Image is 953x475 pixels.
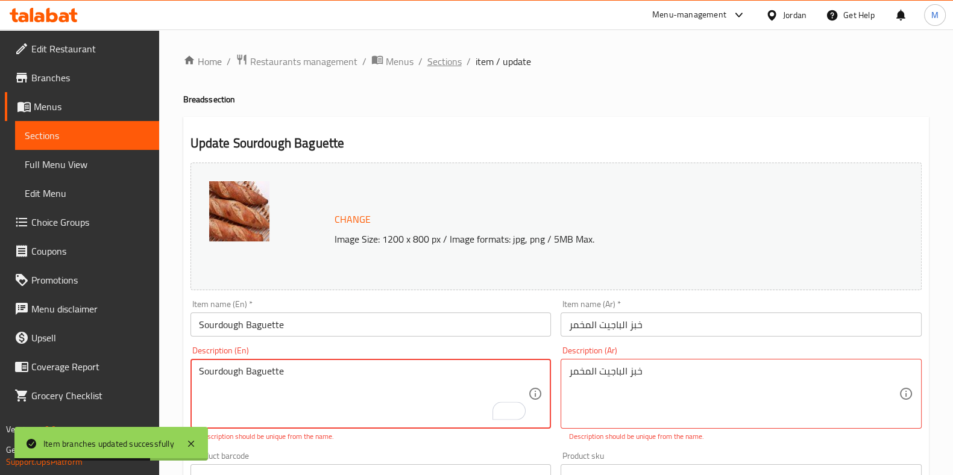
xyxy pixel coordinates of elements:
[561,312,922,337] input: Enter name Ar
[15,179,159,208] a: Edit Menu
[5,352,159,381] a: Coverage Report
[31,273,149,287] span: Promotions
[31,42,149,56] span: Edit Restaurant
[199,431,543,442] p: Description should be unique from the name.
[34,99,149,114] span: Menus
[6,421,36,437] span: Version:
[31,70,149,85] span: Branches
[569,431,913,442] p: Description should be unique from the name.
[5,208,159,237] a: Choice Groups
[5,294,159,323] a: Menu disclaimer
[386,54,414,69] span: Menus
[183,93,929,105] h4: Breads section
[25,186,149,200] span: Edit Menu
[31,359,149,374] span: Coverage Report
[236,54,357,69] a: Restaurants management
[652,8,726,22] div: Menu-management
[5,92,159,121] a: Menus
[15,121,159,150] a: Sections
[190,312,552,337] input: Enter name En
[190,134,922,152] h2: Update Sourdough Baguette
[227,54,231,69] li: /
[31,302,149,316] span: Menu disclaimer
[31,331,149,345] span: Upsell
[931,8,939,22] span: M
[5,63,159,92] a: Branches
[418,54,423,69] li: /
[371,54,414,69] a: Menus
[31,215,149,229] span: Choice Groups
[467,54,471,69] li: /
[209,181,269,241] img: Sourdough_baguette638368502724884297.jpg
[5,323,159,352] a: Upsell
[476,54,531,69] span: item / update
[199,365,529,423] textarea: To enrich screen reader interactions, please activate Accessibility in Grammarly extension settings
[31,388,149,403] span: Grocery Checklist
[183,54,929,69] nav: breadcrumb
[5,381,159,410] a: Grocery Checklist
[6,442,61,458] span: Get support on:
[427,54,462,69] a: Sections
[5,34,159,63] a: Edit Restaurant
[330,232,851,246] p: Image Size: 1200 x 800 px / Image formats: jpg, png / 5MB Max.
[5,237,159,265] a: Coupons
[569,365,899,423] textarea: خبز الباجيت المخمر
[25,157,149,172] span: Full Menu View
[6,454,83,470] a: Support.OpsPlatform
[37,421,56,437] span: 1.0.0
[183,54,222,69] a: Home
[5,265,159,294] a: Promotions
[43,437,174,450] div: Item branches updated successfully
[783,8,807,22] div: Jordan
[335,211,371,228] span: Change
[250,54,357,69] span: Restaurants management
[31,244,149,258] span: Coupons
[362,54,366,69] li: /
[25,128,149,143] span: Sections
[330,207,376,232] button: Change
[15,150,159,179] a: Full Menu View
